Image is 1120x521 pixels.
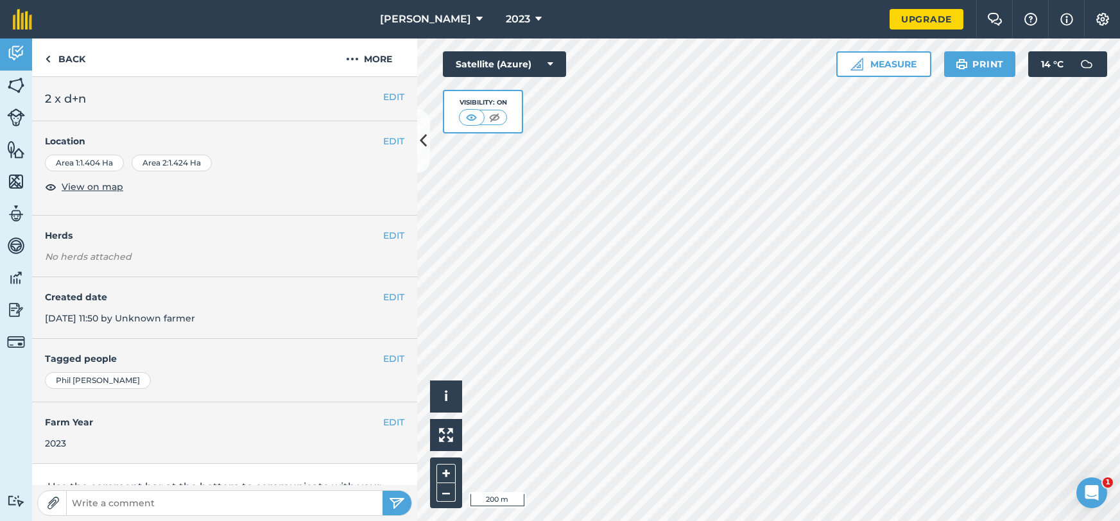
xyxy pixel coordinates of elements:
span: [PERSON_NAME] [380,12,471,27]
iframe: Intercom live chat [1076,477,1107,508]
button: More [321,38,417,76]
button: i [430,380,462,413]
div: Area 2 : 1.424 Ha [132,155,212,171]
input: Write a comment [67,494,383,512]
button: – [436,483,456,502]
button: Print [944,51,1016,77]
h4: Farm Year [45,415,404,429]
img: svg+xml;base64,PHN2ZyB4bWxucz0iaHR0cDovL3d3dy53My5vcmcvMjAwMC9zdmciIHdpZHRoPSI1MCIgaGVpZ2h0PSI0MC... [487,111,503,124]
img: svg+xml;base64,PD94bWwgdmVyc2lvbj0iMS4wIiBlbmNvZGluZz0idXRmLTgiPz4KPCEtLSBHZW5lcmF0b3I6IEFkb2JlIE... [7,300,25,320]
button: EDIT [383,134,404,148]
span: 1 [1103,477,1113,488]
h4: Created date [45,290,404,304]
img: svg+xml;base64,PD94bWwgdmVyc2lvbj0iMS4wIiBlbmNvZGluZz0idXRmLTgiPz4KPCEtLSBHZW5lcmF0b3I6IEFkb2JlIE... [7,204,25,223]
h4: Location [45,134,404,148]
h4: Tagged people [45,352,404,366]
button: 14 °C [1028,51,1107,77]
img: A cog icon [1095,13,1110,26]
img: svg+xml;base64,PD94bWwgdmVyc2lvbj0iMS4wIiBlbmNvZGluZz0idXRmLTgiPz4KPCEtLSBHZW5lcmF0b3I6IEFkb2JlIE... [7,108,25,126]
a: Upgrade [890,9,963,30]
img: svg+xml;base64,PHN2ZyB4bWxucz0iaHR0cDovL3d3dy53My5vcmcvMjAwMC9zdmciIHdpZHRoPSIxOSIgaGVpZ2h0PSIyNC... [956,56,968,72]
button: View on map [45,179,123,194]
span: 2023 [506,12,530,27]
img: svg+xml;base64,PD94bWwgdmVyc2lvbj0iMS4wIiBlbmNvZGluZz0idXRmLTgiPz4KPCEtLSBHZW5lcmF0b3I6IEFkb2JlIE... [7,268,25,287]
button: EDIT [383,228,404,243]
img: Paperclip icon [47,497,60,509]
img: svg+xml;base64,PD94bWwgdmVyc2lvbj0iMS4wIiBlbmNvZGluZz0idXRmLTgiPz4KPCEtLSBHZW5lcmF0b3I6IEFkb2JlIE... [7,495,25,507]
span: View on map [62,180,123,194]
button: Satellite (Azure) [443,51,566,77]
img: svg+xml;base64,PD94bWwgdmVyc2lvbj0iMS4wIiBlbmNvZGluZz0idXRmLTgiPz4KPCEtLSBHZW5lcmF0b3I6IEFkb2JlIE... [7,333,25,351]
img: svg+xml;base64,PHN2ZyB4bWxucz0iaHR0cDovL3d3dy53My5vcmcvMjAwMC9zdmciIHdpZHRoPSI1NiIgaGVpZ2h0PSI2MC... [7,140,25,159]
img: svg+xml;base64,PHN2ZyB4bWxucz0iaHR0cDovL3d3dy53My5vcmcvMjAwMC9zdmciIHdpZHRoPSIyNSIgaGVpZ2h0PSIyNC... [389,495,405,511]
div: 2023 [45,436,404,450]
img: svg+xml;base64,PHN2ZyB4bWxucz0iaHR0cDovL3d3dy53My5vcmcvMjAwMC9zdmciIHdpZHRoPSIyMCIgaGVpZ2h0PSIyNC... [346,51,359,67]
img: svg+xml;base64,PD94bWwgdmVyc2lvbj0iMS4wIiBlbmNvZGluZz0idXRmLTgiPz4KPCEtLSBHZW5lcmF0b3I6IEFkb2JlIE... [1074,51,1099,77]
img: svg+xml;base64,PHN2ZyB4bWxucz0iaHR0cDovL3d3dy53My5vcmcvMjAwMC9zdmciIHdpZHRoPSI5IiBoZWlnaHQ9IjI0Ii... [45,51,51,67]
h2: 2 x d+n [45,90,404,108]
img: svg+xml;base64,PHN2ZyB4bWxucz0iaHR0cDovL3d3dy53My5vcmcvMjAwMC9zdmciIHdpZHRoPSIxOCIgaGVpZ2h0PSIyNC... [45,179,56,194]
img: A question mark icon [1023,13,1038,26]
span: i [444,388,448,404]
div: [DATE] 11:50 by Unknown farmer [32,277,417,339]
img: svg+xml;base64,PD94bWwgdmVyc2lvbj0iMS4wIiBlbmNvZGluZz0idXRmLTgiPz4KPCEtLSBHZW5lcmF0b3I6IEFkb2JlIE... [7,236,25,255]
img: svg+xml;base64,PHN2ZyB4bWxucz0iaHR0cDovL3d3dy53My5vcmcvMjAwMC9zdmciIHdpZHRoPSI1NiIgaGVpZ2h0PSI2MC... [7,76,25,95]
a: Back [32,38,98,76]
button: Measure [836,51,931,77]
img: svg+xml;base64,PHN2ZyB4bWxucz0iaHR0cDovL3d3dy53My5vcmcvMjAwMC9zdmciIHdpZHRoPSIxNyIgaGVpZ2h0PSIxNy... [1060,12,1073,27]
button: EDIT [383,90,404,104]
button: EDIT [383,290,404,304]
em: No herds attached [45,250,417,264]
img: svg+xml;base64,PHN2ZyB4bWxucz0iaHR0cDovL3d3dy53My5vcmcvMjAwMC9zdmciIHdpZHRoPSI1MCIgaGVpZ2h0PSI0MC... [463,111,479,124]
img: Four arrows, one pointing top left, one top right, one bottom right and the last bottom left [439,428,453,442]
span: 14 ° C [1041,51,1064,77]
button: + [436,464,456,483]
button: EDIT [383,415,404,429]
img: svg+xml;base64,PD94bWwgdmVyc2lvbj0iMS4wIiBlbmNvZGluZz0idXRmLTgiPz4KPCEtLSBHZW5lcmF0b3I6IEFkb2JlIE... [7,44,25,63]
div: Visibility: On [459,98,508,108]
div: Phil [PERSON_NAME] [45,372,151,389]
h4: Herds [45,228,417,243]
img: Ruler icon [850,58,863,71]
img: Two speech bubbles overlapping with the left bubble in the forefront [987,13,1003,26]
img: fieldmargin Logo [13,9,32,30]
button: EDIT [383,352,404,366]
div: Area 1 : 1.404 Ha [45,155,124,171]
img: svg+xml;base64,PHN2ZyB4bWxucz0iaHR0cDovL3d3dy53My5vcmcvMjAwMC9zdmciIHdpZHRoPSI1NiIgaGVpZ2h0PSI2MC... [7,172,25,191]
p: Use the comment bar at the bottom to communicate with your team or attach photos. [47,479,402,510]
